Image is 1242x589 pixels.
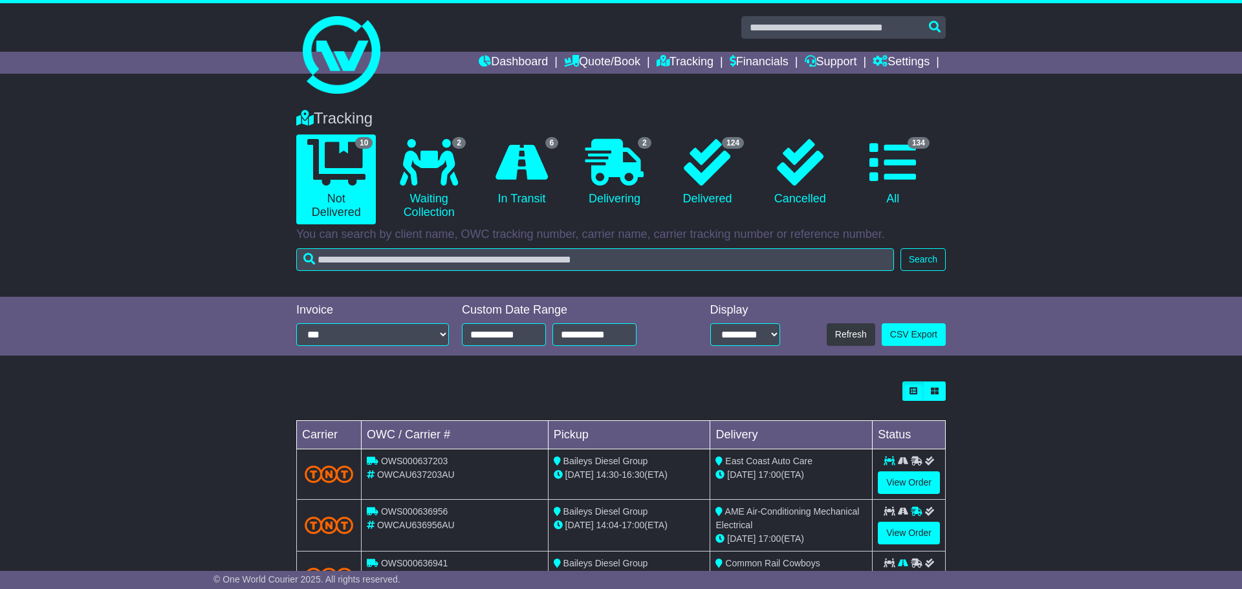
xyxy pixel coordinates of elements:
a: CSV Export [882,323,946,346]
div: Display [710,303,780,317]
button: Refresh [827,323,875,346]
td: Status [873,421,946,449]
a: Cancelled [760,134,840,211]
span: 10 [355,137,373,149]
span: Baileys Diesel Group [563,456,648,466]
span: OWS000636941 [381,558,448,568]
div: Invoice [296,303,449,317]
td: OWC / Carrier # [362,421,549,449]
img: TNT_Domestic.png [305,466,353,483]
a: 124 Delivered [668,134,747,211]
a: Quote/Book [564,52,640,74]
span: Baileys Diesel Group [563,506,648,517]
span: 124 [722,137,744,149]
span: OWS000637203 [381,456,448,466]
a: 6 In Transit [482,134,561,211]
a: Support [805,52,857,74]
div: - (ETA) [554,519,705,532]
span: 17:00 [758,533,781,544]
td: Delivery [710,421,873,449]
a: View Order [878,471,940,494]
a: 2 Delivering [574,134,654,211]
span: 14:04 [596,520,619,530]
span: OWCAU637203AU [377,469,455,480]
div: (ETA) [715,532,867,546]
span: Baileys Diesel Group [563,558,648,568]
span: 134 [908,137,930,149]
span: OWS000636956 [381,506,448,517]
span: 16:30 [622,469,644,480]
div: Custom Date Range [462,303,670,317]
span: Common Rail Cowboys [725,558,820,568]
span: East Coast Auto Care [725,456,812,466]
span: [DATE] [727,469,756,480]
a: 134 All [853,134,933,211]
span: © One World Courier 2025. All rights reserved. [213,574,400,584]
span: [DATE] [565,469,594,480]
button: Search [900,248,946,271]
span: 2 [452,137,466,149]
td: Pickup [548,421,710,449]
span: 17:00 [758,469,781,480]
span: 6 [545,137,559,149]
a: 10 Not Delivered [296,134,376,224]
td: Carrier [297,421,362,449]
span: [DATE] [565,520,594,530]
div: (ETA) [715,468,867,482]
p: You can search by client name, OWC tracking number, carrier name, carrier tracking number or refe... [296,228,946,242]
img: TNT_Domestic.png [305,517,353,534]
span: 14:30 [596,469,619,480]
span: 17:00 [622,520,644,530]
a: Dashboard [479,52,548,74]
a: View Order [878,522,940,544]
a: Settings [873,52,930,74]
span: OWCAU636956AU [377,520,455,530]
div: - (ETA) [554,468,705,482]
a: Financials [730,52,789,74]
span: AME Air-Conditioning Mechanical Electrical [715,506,859,530]
a: 2 Waiting Collection [389,134,468,224]
span: [DATE] [727,533,756,544]
a: Tracking [657,52,714,74]
img: TNT_Domestic.png [305,568,353,585]
div: Tracking [290,109,952,128]
span: 2 [638,137,651,149]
